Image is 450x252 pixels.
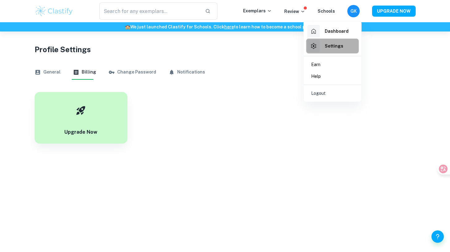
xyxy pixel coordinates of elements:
[325,43,343,49] h6: Settings
[311,90,326,97] p: Logout
[311,61,320,68] p: Earn
[306,59,359,70] a: Earn
[306,24,359,39] a: Dashboard
[306,70,359,82] a: Help
[325,28,349,35] h6: Dashboard
[306,39,359,53] a: Settings
[311,73,321,80] p: Help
